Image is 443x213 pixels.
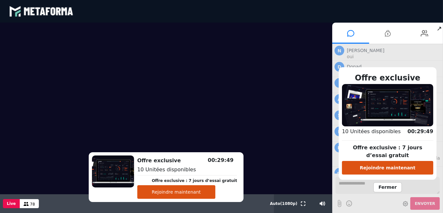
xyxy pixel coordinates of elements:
[342,72,433,84] h2: Offre exclusive
[30,202,35,207] span: 78
[342,128,401,134] span: 10 Unitées disponibles
[269,194,299,213] button: Auto(1080p)
[270,201,298,206] span: Auto ( 1080 p)
[137,185,215,199] button: Rejoindre maintenant
[208,157,234,163] span: 00:29:49
[137,157,237,165] h2: Offre exclusive
[407,128,433,134] span: 00:29:49
[92,155,134,187] img: 1739179564043-A1P6JPNQHWVVYF2vtlsBksFrceJM3QJX.png
[137,166,196,173] span: 10 Unitées disponibles
[342,161,433,175] button: Rejoindre maintenant
[373,182,402,192] span: Fermer
[436,23,443,34] span: ↗
[342,84,433,126] img: 1739179564043-A1P6JPNQHWVVYF2vtlsBksFrceJM3QJX.png
[342,144,433,159] p: Offre exclusive : 7 jours d’essai gratuit
[3,199,20,208] button: Live
[152,178,237,184] p: Offre exclusive : 7 jours d’essai gratuit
